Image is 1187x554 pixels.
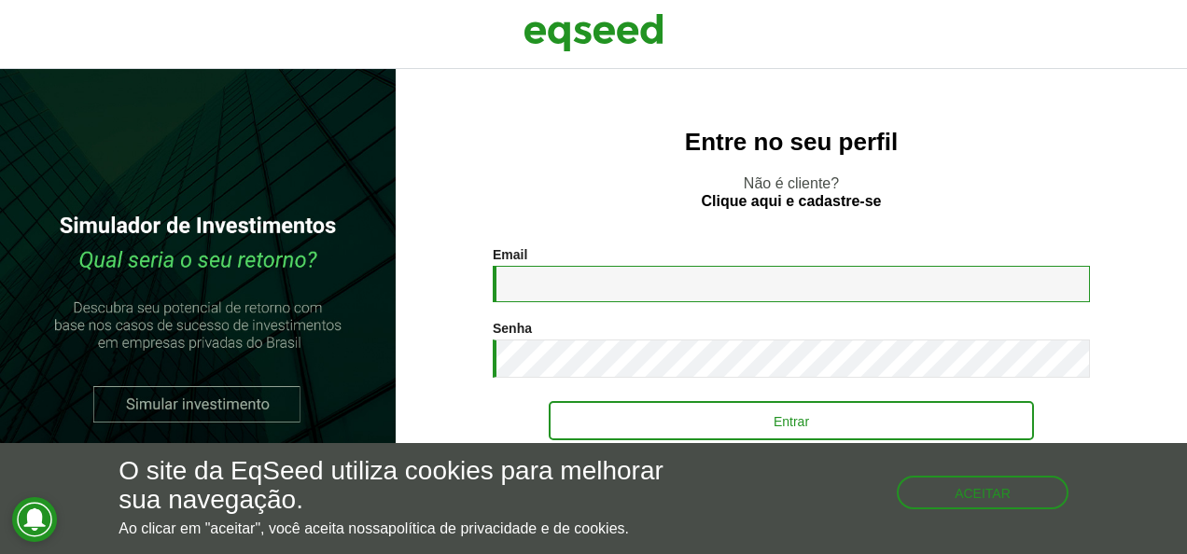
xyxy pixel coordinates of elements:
[524,9,663,56] img: EqSeed Logo
[897,476,1068,509] button: Aceitar
[549,401,1034,440] button: Entrar
[433,174,1150,210] p: Não é cliente?
[119,519,689,537] p: Ao clicar em "aceitar", você aceita nossa .
[388,521,625,536] a: política de privacidade e de cookies
[119,457,689,515] h5: O site da EqSeed utiliza cookies para melhorar sua navegação.
[493,248,527,261] label: Email
[702,194,882,209] a: Clique aqui e cadastre-se
[433,129,1150,156] h2: Entre no seu perfil
[493,322,532,335] label: Senha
